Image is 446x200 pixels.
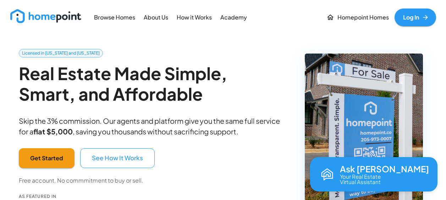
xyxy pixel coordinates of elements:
a: Licensed in [US_STATE] and [US_STATE] [19,49,103,57]
p: Ask [PERSON_NAME] [340,164,429,173]
b: flat $5,000 [33,127,73,136]
h2: Real Estate Made Simple, Smart, and Affordable [19,63,287,104]
button: See How It Works [80,148,155,168]
p: How it Works [177,13,212,22]
a: About Us [141,9,171,25]
p: Browse Homes [94,13,135,22]
p: Academy [220,13,247,22]
span: Licensed in [US_STATE] and [US_STATE] [19,50,103,56]
a: Browse Homes [91,9,138,25]
a: Homepoint Homes [324,9,392,26]
p: Skip the 3% commission. Our agents and platform give you the same full service for a , saving you... [19,116,287,137]
p: Homepoint Homes [337,13,389,22]
p: About Us [144,13,168,22]
button: Get Started [19,148,75,168]
p: Free account. No commmitment to buy or sell. [19,177,143,185]
a: How it Works [174,9,215,25]
button: Open chat with Reva [310,157,437,191]
img: Reva [319,166,336,183]
p: Your Real Estate Virtual Assistant [340,174,381,184]
p: As Featured In [19,193,194,199]
img: new_logo_light.png [10,9,81,23]
a: Log In [395,9,436,26]
a: Academy [218,9,250,25]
